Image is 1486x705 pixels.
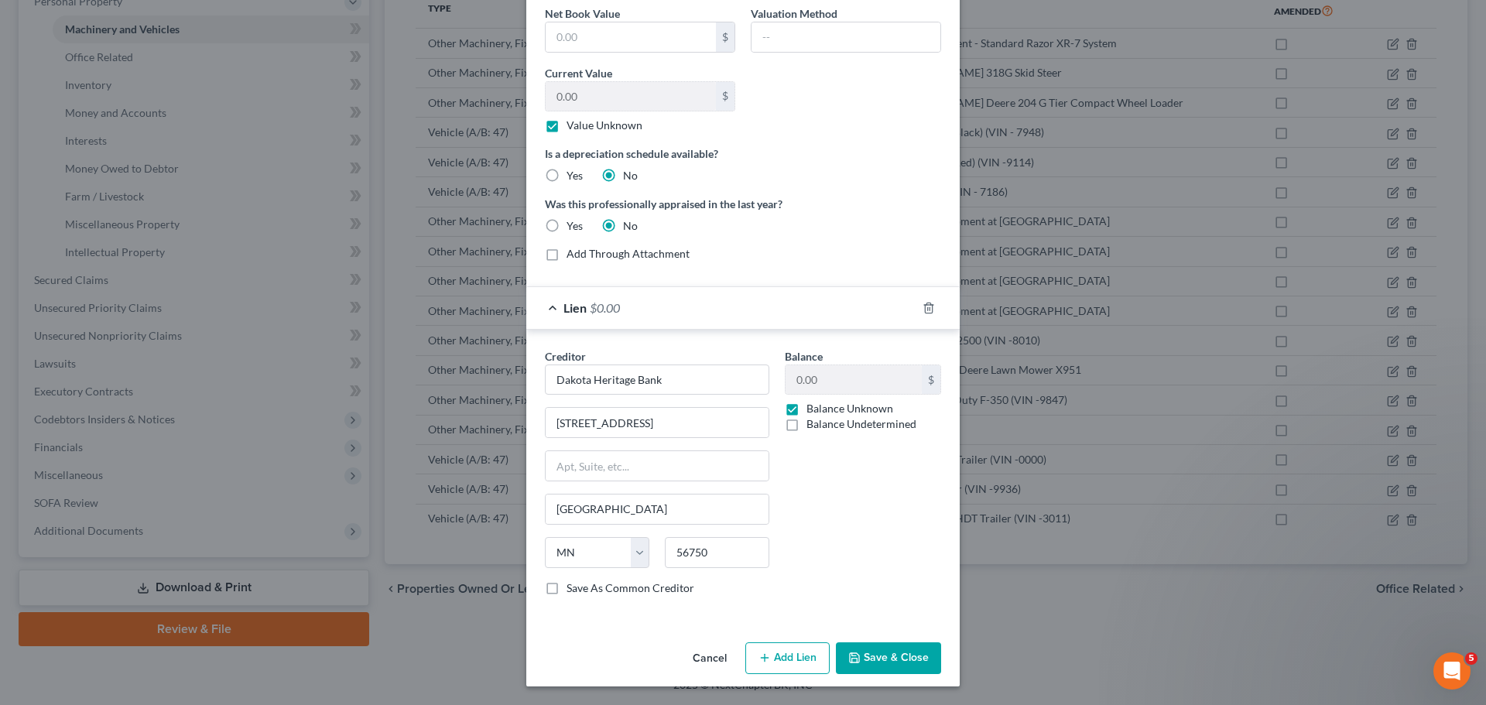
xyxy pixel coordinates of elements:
input: 0.00 [546,22,716,52]
img: Profile image for Emma [18,341,49,371]
label: Valuation Method [751,5,837,22]
button: Help [207,483,310,545]
iframe: Intercom live chat [1433,652,1471,690]
div: • [DATE] [148,413,191,430]
div: • [DATE] [148,471,191,487]
label: Yes [567,218,583,234]
label: Balance Undetermined [806,416,916,432]
img: Profile image for Lindsey [18,169,49,200]
span: Need help figuring out the best way to enter your client's income? Here's a quick article to show... [55,112,1118,125]
label: Was this professionally appraised in the last year? [545,196,941,212]
div: $ [922,365,940,395]
h1: Messages [115,7,198,33]
label: Balance Unknown [806,401,893,416]
div: Close [272,6,300,34]
span: Help [245,522,270,532]
div: • [DATE] [148,241,191,258]
div: • [DATE] [148,299,191,315]
img: Profile image for Emma [18,111,49,142]
label: Save As Common Creditor [567,580,694,596]
label: No [623,218,638,234]
img: Profile image for Kelly [18,398,49,429]
button: Save & Close [836,642,941,675]
button: Messages [103,483,206,545]
input: Enter address... [546,408,769,437]
div: [PERSON_NAME] [55,356,145,372]
span: Creditor [545,350,586,363]
div: [PERSON_NAME] [55,471,145,487]
span: Lien [563,300,587,315]
div: • [DATE] [148,184,191,200]
label: Is a depreciation schedule available? [545,145,941,162]
input: -- [752,22,940,52]
label: Value Unknown [567,118,642,133]
img: Profile image for Lindsey [18,455,49,486]
label: Net Book Value [545,5,620,22]
label: Add Through Attachment [567,246,690,262]
div: [PERSON_NAME] [55,413,145,430]
input: 0.00 [546,82,716,111]
button: Add Lien [745,642,830,675]
img: Profile image for Kelly [18,283,49,314]
span: 5 [1465,652,1477,665]
div: [PERSON_NAME] [55,241,145,258]
div: [PERSON_NAME] [55,127,145,143]
label: Yes [567,168,583,183]
span: $0.00 [590,300,620,315]
span: You're welcome! Hopefully in the future we can build out some more data importing features for ch... [55,169,678,182]
div: • [DATE] [148,356,191,372]
span: Messages [125,522,184,532]
div: $ [716,22,734,52]
div: $ [716,82,734,111]
div: [PERSON_NAME] [55,184,145,200]
div: [PERSON_NAME] [55,70,145,86]
input: Search creditor by name... [545,364,769,395]
img: Profile image for Kelly [18,226,49,257]
input: Enter city... [546,495,769,524]
button: Send us a message [71,436,238,467]
input: 0.00 [786,365,922,395]
div: [PERSON_NAME] [55,299,145,315]
label: Balance [785,348,823,364]
div: • [DATE] [148,127,191,143]
input: Apt, Suite, etc... [546,451,769,481]
input: Enter zip... [665,537,769,568]
img: Profile image for Emma [18,54,49,85]
span: Home [36,522,67,532]
label: Current Value [545,65,612,81]
div: • [DATE] [148,70,191,86]
button: Cancel [680,644,739,675]
label: No [623,168,638,183]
